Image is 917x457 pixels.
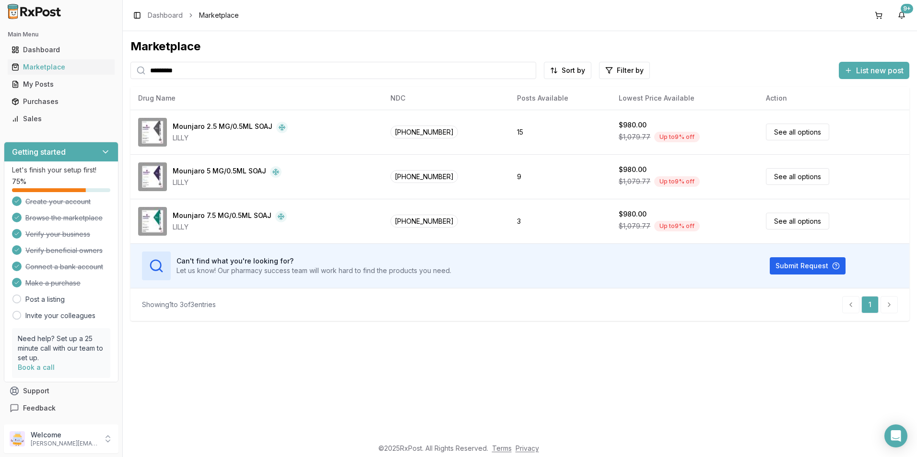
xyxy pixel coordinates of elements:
[25,295,65,304] a: Post a listing
[8,58,115,76] a: Marketplace
[173,222,287,232] div: LILLY
[619,165,647,174] div: $980.00
[8,76,115,93] a: My Posts
[4,59,118,75] button: Marketplace
[25,262,103,272] span: Connect a bank account
[8,41,115,58] a: Dashboard
[25,197,91,206] span: Create your account
[4,400,118,417] button: Feedback
[839,62,909,79] button: List new post
[173,211,271,222] div: Mounjaro 7.5 MG/0.5ML SOAJ
[4,382,118,400] button: Support
[4,111,118,126] button: Sales
[25,213,103,223] span: Browse the marketplace
[894,8,909,23] button: 9+
[25,311,95,320] a: Invite your colleagues
[138,162,167,191] img: Mounjaro 5 MG/0.5ML SOAJ
[884,424,907,447] div: Open Intercom Messenger
[770,257,846,274] button: Submit Request
[10,431,25,446] img: User avatar
[390,215,458,228] span: [PHONE_NUMBER]
[12,146,66,158] h3: Getting started
[611,87,758,110] th: Lowest Price Available
[492,444,512,452] a: Terms
[4,77,118,92] button: My Posts
[766,213,829,229] a: See all options
[18,334,105,363] p: Need help? Set up a 25 minute call with our team to set up.
[842,296,898,313] nav: pagination
[23,403,56,413] span: Feedback
[173,166,266,178] div: Mounjaro 5 MG/0.5ML SOAJ
[148,11,183,20] a: Dashboard
[861,296,879,313] a: 1
[8,110,115,127] a: Sales
[25,278,81,288] span: Make a purchase
[18,363,55,371] a: Book a call
[654,221,700,231] div: Up to 9 % off
[130,39,909,54] div: Marketplace
[173,122,272,133] div: Mounjaro 2.5 MG/0.5ML SOAJ
[8,93,115,110] a: Purchases
[4,4,65,19] img: RxPost Logo
[544,62,591,79] button: Sort by
[390,126,458,138] span: [PHONE_NUMBER]
[25,246,103,255] span: Verify beneficial owners
[12,80,111,89] div: My Posts
[130,87,383,110] th: Drug Name
[766,124,829,140] a: See all options
[12,177,26,186] span: 75 %
[509,87,611,110] th: Posts Available
[199,11,239,20] span: Marketplace
[148,11,239,20] nav: breadcrumb
[138,118,167,147] img: Mounjaro 2.5 MG/0.5ML SOAJ
[12,165,110,175] p: Let's finish your setup first!
[12,45,111,55] div: Dashboard
[390,170,458,183] span: [PHONE_NUMBER]
[509,154,611,199] td: 9
[654,132,700,142] div: Up to 9 % off
[173,133,288,143] div: LILLY
[4,42,118,57] button: Dashboard
[619,221,650,231] span: $1,079.77
[839,67,909,76] a: List new post
[138,207,167,236] img: Mounjaro 7.5 MG/0.5ML SOAJ
[509,199,611,243] td: 3
[619,177,650,186] span: $1,079.77
[619,132,650,142] span: $1,079.77
[12,97,111,106] div: Purchases
[176,256,451,266] h3: Can't find what you're looking for?
[562,66,585,75] span: Sort by
[619,120,647,130] div: $980.00
[901,4,913,13] div: 9+
[12,62,111,72] div: Marketplace
[758,87,909,110] th: Action
[173,178,282,187] div: LILLY
[619,209,647,219] div: $980.00
[617,66,644,75] span: Filter by
[766,168,829,185] a: See all options
[142,300,216,309] div: Showing 1 to 3 of 3 entries
[599,62,650,79] button: Filter by
[383,87,509,110] th: NDC
[176,266,451,275] p: Let us know! Our pharmacy success team will work hard to find the products you need.
[4,94,118,109] button: Purchases
[8,31,115,38] h2: Main Menu
[31,440,97,447] p: [PERSON_NAME][EMAIL_ADDRESS][DOMAIN_NAME]
[25,229,90,239] span: Verify your business
[654,176,700,187] div: Up to 9 % off
[856,65,904,76] span: List new post
[509,110,611,154] td: 15
[516,444,539,452] a: Privacy
[31,430,97,440] p: Welcome
[12,114,111,124] div: Sales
